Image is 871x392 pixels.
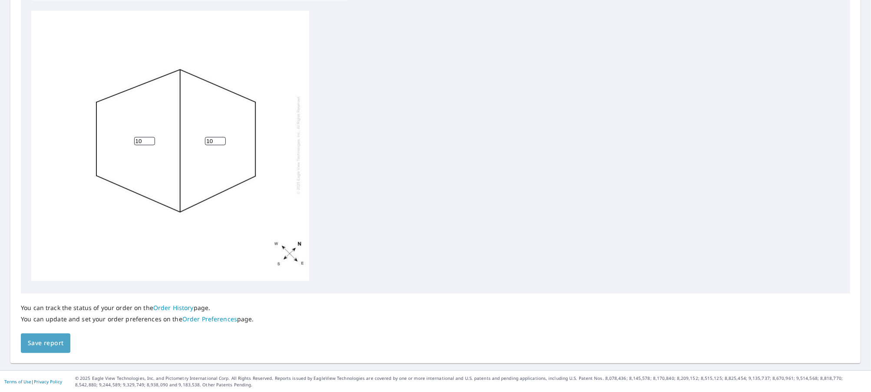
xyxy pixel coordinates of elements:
p: You can track the status of your order on the page. [21,304,254,312]
button: Save report [21,333,70,353]
a: Order Preferences [182,315,237,323]
a: Terms of Use [4,379,31,385]
p: © 2025 Eagle View Technologies, Inc. and Pictometry International Corp. All Rights Reserved. Repo... [75,375,867,388]
a: Privacy Policy [34,379,62,385]
p: You can update and set your order preferences on the page. [21,315,254,323]
a: Order History [153,304,194,312]
span: Save report [28,338,63,349]
p: | [4,379,62,384]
